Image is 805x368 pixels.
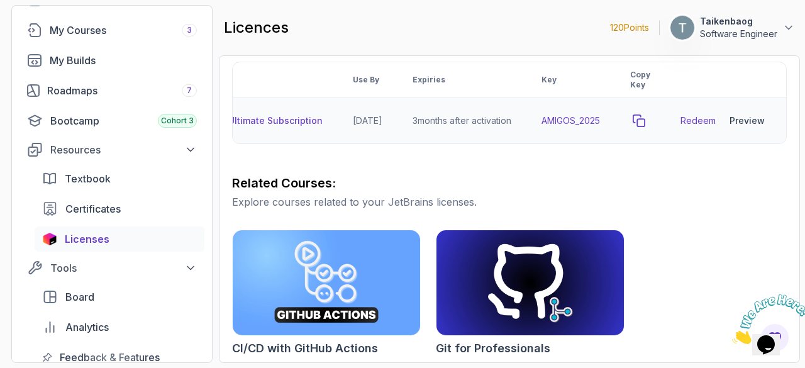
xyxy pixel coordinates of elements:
a: analytics [35,315,204,340]
img: user profile image [670,16,694,40]
div: My Builds [50,53,197,68]
p: Taikenbaog [700,15,777,28]
span: Textbook [65,171,111,186]
a: bootcamp [19,108,204,133]
h2: CI/CD with GitHub Actions [232,340,378,357]
button: Tools [19,257,204,279]
th: Copy Key [615,62,665,98]
a: builds [19,48,204,73]
a: Redeem [680,114,716,127]
div: Roadmaps [47,83,197,98]
img: jetbrains icon [42,233,57,245]
td: 3 months after activation [397,98,526,144]
span: 7 [187,86,192,96]
button: user profile imageTaikenbaogSoftware Engineer [670,15,795,40]
th: Expiries [397,62,526,98]
img: Chat attention grabber [5,5,83,55]
th: Use By [338,62,397,98]
img: CI/CD with GitHub Actions card [233,230,420,335]
a: roadmaps [19,78,204,103]
h2: Git for Professionals [436,340,550,357]
a: courses [19,18,204,43]
p: Software Engineer [700,28,777,40]
span: Certificates [65,201,121,216]
span: Licenses [65,231,109,247]
iframe: chat widget [727,289,805,349]
div: Resources [50,142,197,157]
h2: licences [224,18,289,38]
p: Explore courses related to your JetBrains licenses. [232,194,787,209]
th: Key [526,62,615,98]
button: copy-button [630,112,648,130]
span: Feedback & Features [60,350,160,365]
span: 3 [187,25,192,35]
div: Preview [730,114,765,127]
div: Bootcamp [50,113,197,128]
img: Git for Professionals card [436,230,624,335]
span: Board [65,289,94,304]
td: [DATE] [338,98,397,144]
span: Cohort 3 [161,116,194,126]
td: AMIGOS_2025 [526,98,615,144]
button: Resources [19,138,204,161]
p: 120 Points [610,21,649,34]
a: board [35,284,204,309]
button: Preview [723,108,771,133]
div: My Courses [50,23,197,38]
a: certificates [35,196,204,221]
a: textbook [35,166,204,191]
div: Tools [50,260,197,276]
span: Analytics [65,320,109,335]
a: licenses [35,226,204,252]
h3: Related Courses: [232,174,787,192]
